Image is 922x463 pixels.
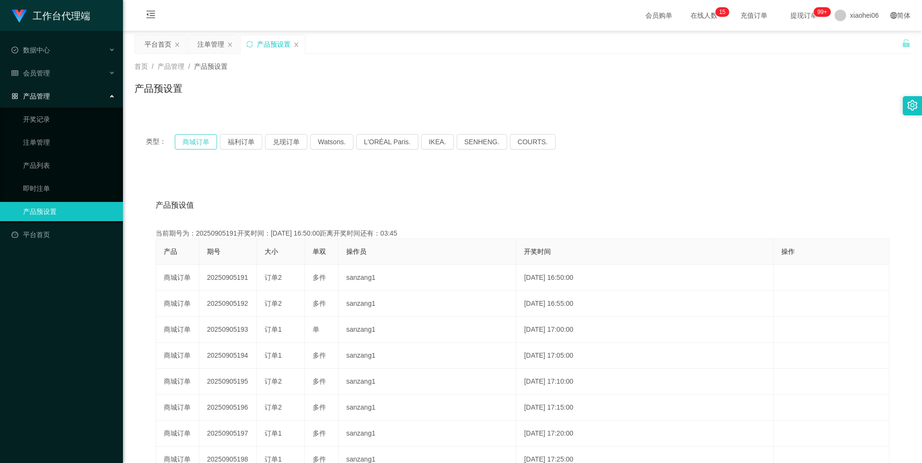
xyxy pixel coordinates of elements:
span: 类型： [146,134,175,150]
span: 订单2 [265,300,282,307]
h1: 工作台代理端 [33,0,90,31]
td: 商城订单 [156,369,199,395]
span: / [152,63,154,70]
td: [DATE] 17:10:00 [516,369,773,395]
td: 20250905192 [199,291,257,317]
td: 20250905191 [199,265,257,291]
button: Watsons. [310,134,353,150]
span: 开奖时间 [524,248,551,255]
button: L'ORÉAL Paris. [356,134,418,150]
a: 产品列表 [23,156,115,175]
td: 商城订单 [156,395,199,421]
td: 商城订单 [156,291,199,317]
a: 开奖记录 [23,110,115,129]
td: [DATE] 16:55:00 [516,291,773,317]
i: 图标: unlock [902,39,910,48]
i: 图标: appstore-o [12,93,18,100]
td: sanzang1 [339,369,516,395]
span: 会员管理 [12,69,50,77]
span: 订单2 [265,377,282,385]
span: 产品预设置 [194,63,228,70]
i: 图标: global [890,12,897,19]
span: 订单1 [265,429,282,437]
span: / [188,63,190,70]
p: 5 [722,7,726,17]
span: 充值订单 [736,12,772,19]
td: [DATE] 17:00:00 [516,317,773,343]
td: [DATE] 17:05:00 [516,343,773,369]
i: 图标: check-circle-o [12,47,18,53]
i: 图标: menu-fold [134,0,167,31]
button: 兑现订单 [265,134,307,150]
button: 商城订单 [175,134,217,150]
sup: 1080 [813,7,831,17]
div: 注单管理 [197,35,224,53]
span: 多件 [313,274,326,281]
span: 多件 [313,429,326,437]
span: 多件 [313,300,326,307]
td: 20250905197 [199,421,257,447]
span: 提现订单 [786,12,822,19]
button: COURTS. [510,134,556,150]
a: 即时注单 [23,179,115,198]
span: 操作员 [346,248,366,255]
i: 图标: sync [246,41,253,48]
i: 图标: close [227,42,233,48]
button: IKEA. [421,134,454,150]
span: 单 [313,325,319,333]
td: sanzang1 [339,291,516,317]
span: 期号 [207,248,220,255]
i: 图标: close [293,42,299,48]
td: sanzang1 [339,343,516,369]
td: 20250905196 [199,395,257,421]
span: 产品 [164,248,177,255]
td: 商城订单 [156,343,199,369]
span: 订单1 [265,455,282,463]
a: 工作台代理端 [12,12,90,19]
td: [DATE] 17:20:00 [516,421,773,447]
span: 多件 [313,377,326,385]
a: 产品预设置 [23,202,115,221]
span: 数据中心 [12,46,50,54]
p: 1 [719,7,722,17]
div: 产品预设置 [257,35,291,53]
td: 20250905195 [199,369,257,395]
td: 商城订单 [156,265,199,291]
td: [DATE] 17:15:00 [516,395,773,421]
td: sanzang1 [339,421,516,447]
span: 大小 [265,248,278,255]
span: 产品管理 [158,63,184,70]
h1: 产品预设置 [134,81,182,96]
td: sanzang1 [339,395,516,421]
span: 订单1 [265,325,282,333]
div: 当前期号为：20250905191开奖时间：[DATE] 16:50:00距离开奖时间还有：03:45 [156,228,889,238]
span: 首页 [134,63,148,70]
span: 产品管理 [12,92,50,100]
span: 产品预设值 [156,200,194,211]
td: 商城订单 [156,421,199,447]
span: 多件 [313,403,326,411]
i: 图标: setting [907,100,918,111]
td: 20250905194 [199,343,257,369]
a: 图标: dashboard平台首页 [12,225,115,244]
td: sanzang1 [339,265,516,291]
div: 平台首页 [145,35,171,53]
span: 订单1 [265,351,282,359]
span: 订单2 [265,403,282,411]
span: 在线人数 [686,12,722,19]
td: 20250905193 [199,317,257,343]
button: 福利订单 [220,134,262,150]
span: 操作 [781,248,795,255]
span: 多件 [313,351,326,359]
i: 图标: table [12,70,18,76]
td: 商城订单 [156,317,199,343]
span: 单双 [313,248,326,255]
span: 多件 [313,455,326,463]
i: 图标: close [174,42,180,48]
button: SENHENG. [457,134,507,150]
span: 订单2 [265,274,282,281]
sup: 15 [715,7,729,17]
a: 注单管理 [23,133,115,152]
td: sanzang1 [339,317,516,343]
img: logo.9652507e.png [12,10,27,23]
